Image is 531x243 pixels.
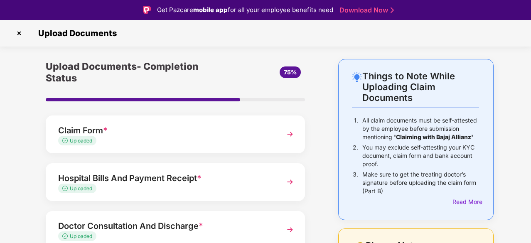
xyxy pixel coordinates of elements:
[283,127,297,142] img: svg+xml;base64,PHN2ZyBpZD0iTmV4dCIgeG1sbnM9Imh0dHA6Ly93d3cudzMub3JnLzIwMDAvc3ZnIiB3aWR0aD0iMzYiIG...
[62,186,70,191] img: svg+xml;base64,PHN2ZyB4bWxucz0iaHR0cDovL3d3dy53My5vcmcvMjAwMC9zdmciIHdpZHRoPSIxMy4zMzMiIGhlaWdodD...
[143,6,151,14] img: Logo
[362,71,479,103] div: Things to Note While Uploading Claim Documents
[283,174,297,189] img: svg+xml;base64,PHN2ZyBpZD0iTmV4dCIgeG1sbnM9Imh0dHA6Ly93d3cudzMub3JnLzIwMDAvc3ZnIiB3aWR0aD0iMzYiIG...
[362,170,479,195] p: Make sure to get the treating doctor’s signature before uploading the claim form (Part B)
[12,27,26,40] img: svg+xml;base64,PHN2ZyBpZD0iQ3Jvc3MtMzJ4MzIiIHhtbG5zPSJodHRwOi8vd3d3LnczLm9yZy8yMDAwL3N2ZyIgd2lkdG...
[193,6,228,14] strong: mobile app
[353,143,358,168] p: 2.
[157,5,333,15] div: Get Pazcare for all your employee benefits need
[284,69,297,76] span: 75%
[339,6,391,15] a: Download Now
[353,170,358,195] p: 3.
[70,185,92,191] span: Uploaded
[58,124,273,137] div: Claim Form
[70,233,92,239] span: Uploaded
[352,72,362,82] img: svg+xml;base64,PHN2ZyB4bWxucz0iaHR0cDovL3d3dy53My5vcmcvMjAwMC9zdmciIHdpZHRoPSIyNC4wOTMiIGhlaWdodD...
[452,197,479,206] div: Read More
[46,59,219,86] div: Upload Documents- Completion Status
[394,133,473,140] b: 'Claiming with Bajaj Allianz'
[354,116,358,141] p: 1.
[62,138,70,143] img: svg+xml;base64,PHN2ZyB4bWxucz0iaHR0cDovL3d3dy53My5vcmcvMjAwMC9zdmciIHdpZHRoPSIxMy4zMzMiIGhlaWdodD...
[391,6,394,15] img: Stroke
[362,143,479,168] p: You may exclude self-attesting your KYC document, claim form and bank account proof.
[58,172,273,185] div: Hospital Bills And Payment Receipt
[62,233,70,239] img: svg+xml;base64,PHN2ZyB4bWxucz0iaHR0cDovL3d3dy53My5vcmcvMjAwMC9zdmciIHdpZHRoPSIxMy4zMzMiIGhlaWdodD...
[30,28,121,38] span: Upload Documents
[362,116,479,141] p: All claim documents must be self-attested by the employee before submission mentioning
[70,137,92,144] span: Uploaded
[58,219,273,233] div: Doctor Consultation And Discharge
[283,222,297,237] img: svg+xml;base64,PHN2ZyBpZD0iTmV4dCIgeG1sbnM9Imh0dHA6Ly93d3cudzMub3JnLzIwMDAvc3ZnIiB3aWR0aD0iMzYiIG...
